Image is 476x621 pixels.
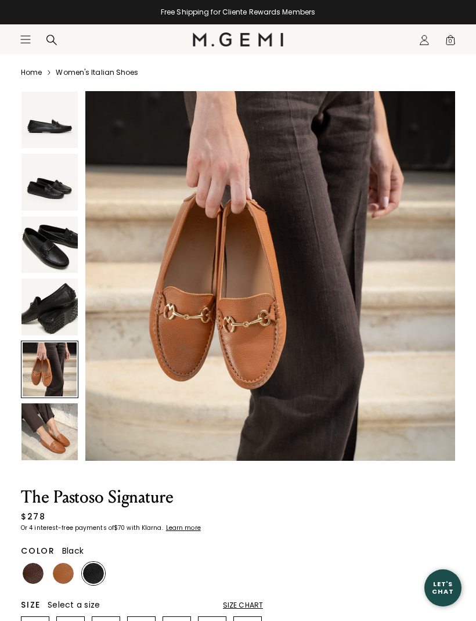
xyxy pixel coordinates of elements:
[85,91,455,461] img: The Pastoso Signature
[21,216,78,273] img: The Pastoso Signature
[21,154,78,210] img: The Pastoso Signature
[165,525,201,532] a: Learn more
[114,523,125,532] klarna-placement-style-amount: $70
[193,33,284,46] img: M.Gemi
[223,601,263,610] div: Size Chart
[21,92,78,148] img: The Pastoso Signature
[166,523,201,532] klarna-placement-style-cta: Learn more
[21,546,55,555] h2: Color
[23,563,44,584] img: Chocolate
[21,511,45,522] div: $278
[20,34,31,45] button: Open site menu
[445,37,456,48] span: 0
[83,563,104,584] img: Black
[21,279,78,335] img: The Pastoso Signature
[21,523,114,532] klarna-placement-style-body: Or 4 interest-free payments of
[21,403,78,460] img: The Pastoso Signature
[48,599,100,611] span: Select a size
[21,600,41,609] h2: Size
[127,523,164,532] klarna-placement-style-body: with Klarna
[424,580,461,595] div: Let's Chat
[62,545,84,557] span: Black
[21,489,263,506] h1: The Pastoso Signature
[53,563,74,584] img: Tan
